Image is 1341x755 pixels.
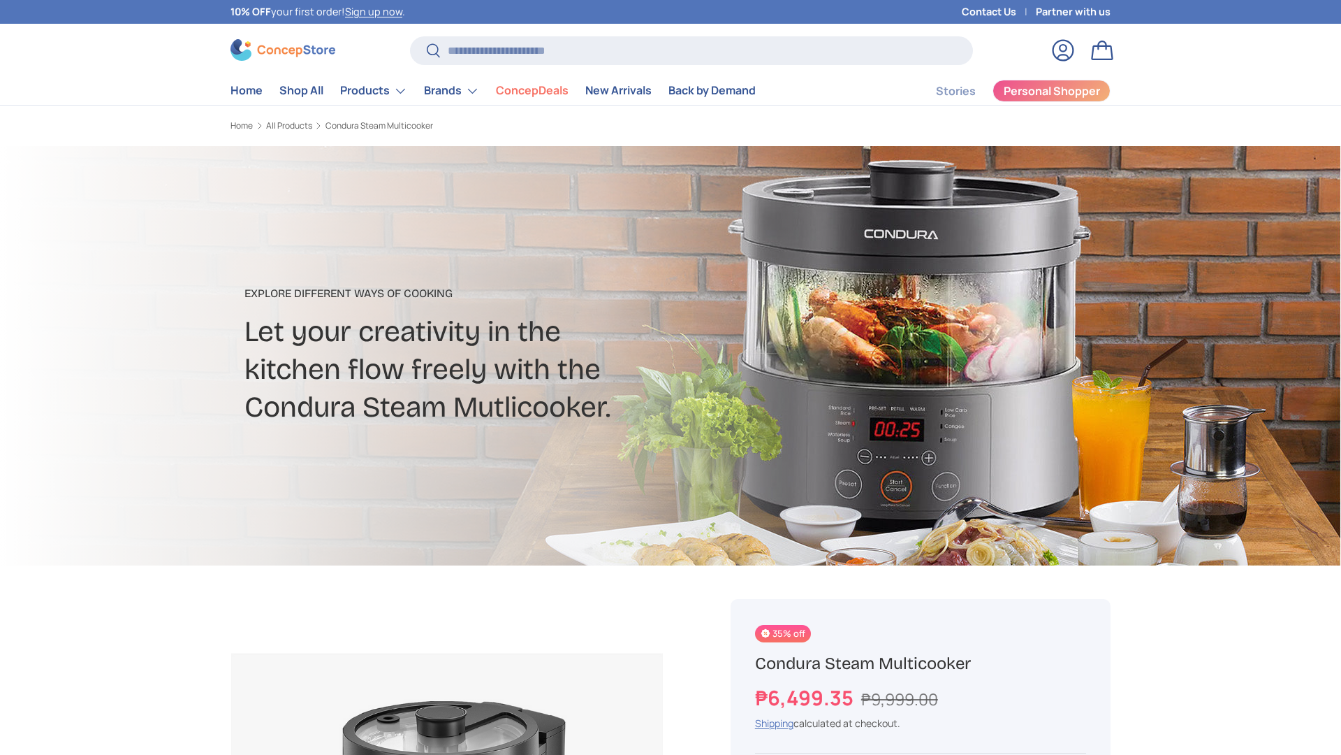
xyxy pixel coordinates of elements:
[936,78,976,105] a: Stories
[345,5,402,18] a: Sign up now
[340,77,407,105] a: Products
[755,716,1086,731] div: calculated at checkout.
[668,77,756,104] a: Back by Demand
[1004,85,1100,96] span: Personal Shopper
[755,653,1086,675] h1: Condura Steam Multicooker
[755,717,793,730] a: Shipping
[230,39,335,61] img: ConcepStore
[244,285,781,302] p: Explore different ways of cooking
[266,122,312,130] a: All Products
[585,77,652,104] a: New Arrivals
[496,77,569,104] a: ConcepDeals
[279,77,323,104] a: Shop All
[861,688,938,710] s: ₱9,999.00
[992,80,1111,102] a: Personal Shopper
[902,77,1111,105] nav: Secondary
[230,5,271,18] strong: 10% OFF
[325,122,433,130] a: Condura Steam Multicooker
[244,313,781,426] h2: Let your creativity in the kitchen flow freely with the Condura Steam Mutlicooker.
[755,625,811,642] span: 35% off
[416,77,488,105] summary: Brands
[962,4,1036,20] a: Contact Us
[230,122,253,130] a: Home
[1036,4,1111,20] a: Partner with us
[230,4,405,20] p: your first order! .
[230,120,697,132] nav: Breadcrumbs
[230,77,263,104] a: Home
[424,77,479,105] a: Brands
[332,77,416,105] summary: Products
[230,77,756,105] nav: Primary
[755,684,857,712] strong: ₱6,499.35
